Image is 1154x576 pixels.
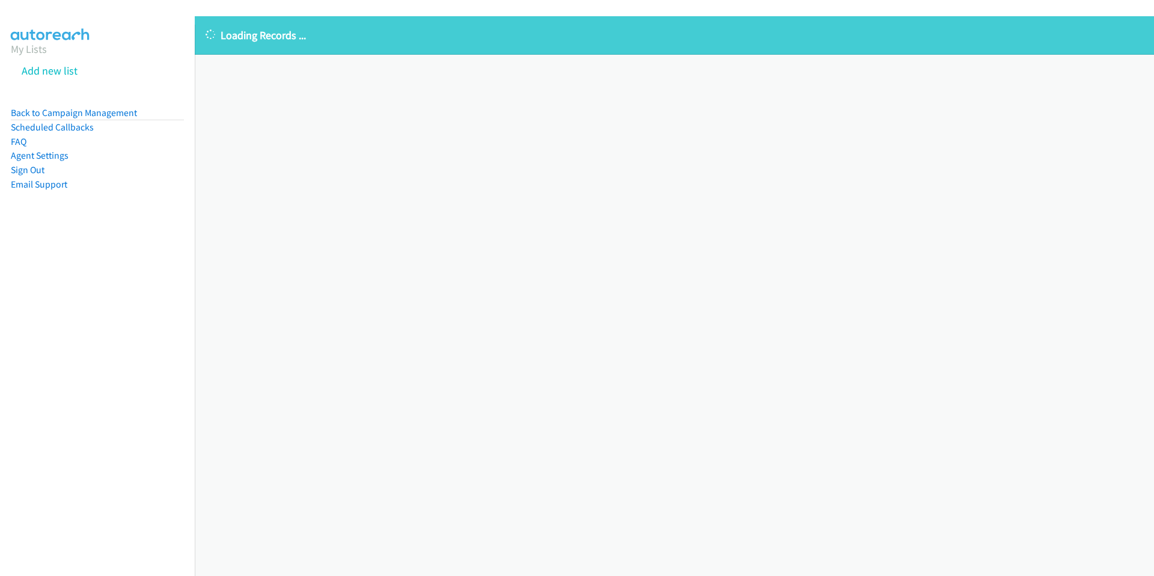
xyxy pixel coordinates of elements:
a: Add new list [22,64,78,78]
a: Email Support [11,179,67,190]
p: Loading Records ... [206,27,1143,43]
a: Scheduled Callbacks [11,121,94,133]
a: Sign Out [11,164,44,176]
a: Agent Settings [11,150,69,161]
a: My Lists [11,42,47,56]
a: Back to Campaign Management [11,107,137,118]
a: FAQ [11,136,26,147]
